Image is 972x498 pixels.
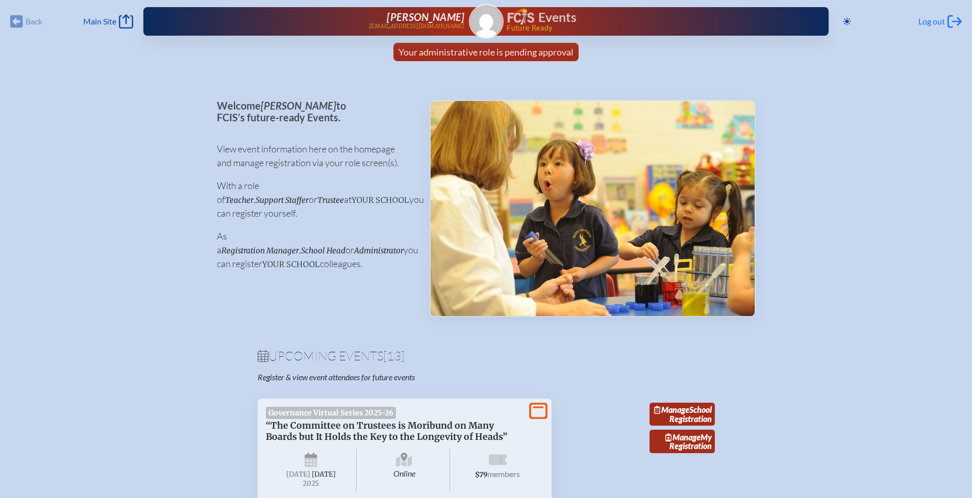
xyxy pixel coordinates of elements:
[217,229,413,271] p: As a , or you can register colleagues.
[266,407,396,419] span: Governance Virtual Series 2025-26
[469,4,504,39] a: Gravatar
[266,420,507,442] span: “The Committee on Trustees is Moribund on Many Boards but It Holds the Key to the Longevity of He...
[654,405,689,414] span: Manage
[665,432,701,442] span: Manage
[286,470,310,479] span: [DATE]
[918,16,945,27] span: Log out
[258,372,527,382] p: Register & view event attendees for future events
[507,24,796,32] span: Future Ready
[225,195,254,205] span: Teacher
[258,350,715,362] h1: Upcoming Events
[354,246,404,255] span: Administrator
[369,23,465,30] p: [EMAIL_ADDRESS][DOMAIN_NAME]
[176,11,465,32] a: [PERSON_NAME][EMAIL_ADDRESS][DOMAIN_NAME]
[217,179,413,220] p: With a role of , or at you can register yourself.
[394,43,578,61] a: Your administrative role is pending approval
[383,348,405,363] span: [13]
[470,5,503,38] img: Gravatar
[352,195,409,205] span: your school
[83,14,133,29] a: Main Site
[387,11,464,23] span: [PERSON_NAME]
[217,142,413,170] p: View event information here on the homepage and manage registration via your role screen(s).
[431,101,755,316] img: Events
[217,100,413,123] p: Welcome to FCIS’s future-ready Events.
[83,16,116,27] span: Main Site
[317,195,344,205] span: Trustee
[262,259,320,269] span: your school
[508,8,796,32] div: FCIS Events — Future ready
[487,469,520,479] span: members
[261,99,336,112] span: [PERSON_NAME]
[221,246,299,255] span: Registration Manager
[398,46,574,58] span: Your administrative role is pending approval
[274,480,348,487] span: 2025
[650,403,715,426] a: ManageSchool Registration
[359,449,450,491] span: Online
[312,470,336,479] span: [DATE]
[301,246,345,255] span: School Head
[475,470,487,479] span: $79
[256,195,309,205] span: Support Staffer
[650,430,715,453] a: ManageMy Registration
